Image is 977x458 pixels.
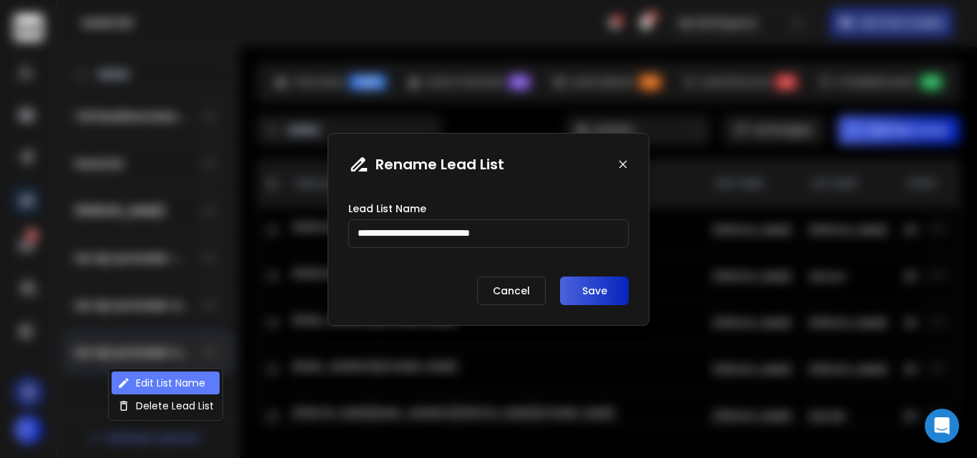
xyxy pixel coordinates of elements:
p: Edit List Name [136,376,205,390]
p: Delete Lead List [136,399,214,413]
label: Lead List Name [348,204,426,214]
h1: Rename Lead List [375,154,504,174]
button: Save [560,277,629,305]
p: Cancel [477,277,546,305]
div: Open Intercom Messenger [925,409,959,443]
